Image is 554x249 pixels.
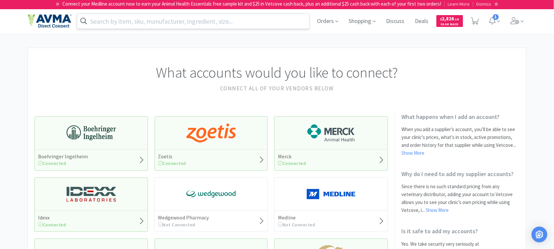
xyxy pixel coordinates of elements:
p: Since there is no such standard pricing from any veterinary distributor, adding your account to V... [402,183,520,214]
h2: Is it safe to add my accounts? [402,227,520,235]
span: Orders [315,8,341,34]
a: Show More [402,150,425,156]
a: Discuss [384,18,407,24]
span: . 18 [454,17,459,21]
img: a646391c64b94eb2892348a965bf03f3_134.png [307,184,356,204]
span: | [473,1,474,7]
span: Connected [158,160,186,166]
img: a673e5ab4e5e497494167fe422e9a3ab.png [186,123,236,143]
h5: Zoetis [158,153,186,160]
span: Dismiss [477,1,492,7]
span: Connected [38,160,66,166]
p: When you add a supplier’s account, you’ll be able to see your clinic’s prices, what’s in stock, a... [402,125,520,157]
span: Deals [413,8,431,34]
span: Discuss [384,8,407,34]
img: 730db3968b864e76bcafd0174db25112_22.png [67,123,116,143]
h5: Merck [278,153,306,160]
h2: Why do I need to add my supplier accounts? [402,170,520,178]
img: e4e33dab9f054f5782a47901c742baa9_102.png [28,14,72,28]
h5: Wedgewood Pharmacy [158,214,209,221]
span: 1 [493,14,499,20]
h2: Connect all of your vendors below [34,84,520,93]
input: Search by item, sku, manufacturer, ingredient, size... [77,13,309,29]
img: 6d7abf38e3b8462597f4a2f88dede81e_176.png [307,123,356,143]
span: Not Connected [158,222,196,228]
h1: What accounts would you like to connect? [34,61,520,84]
span: Cash Back [440,23,459,27]
div: Open Intercom Messenger [532,227,547,242]
span: Learn More [448,1,470,7]
h2: What happens when I add an account? [402,113,520,121]
span: | [444,1,445,7]
a: Show More [426,207,449,213]
h5: Idexx [38,214,66,221]
span: Not Connected [278,222,315,228]
span: Shopping [346,8,378,34]
span: 2,826 [440,15,459,22]
span: Connected [278,160,306,166]
h5: Boehringer Ingelheim [38,153,88,160]
img: 13250b0087d44d67bb1668360c5632f9_13.png [67,184,116,204]
a: Deals [413,18,431,24]
span: Connected [38,222,66,228]
h5: Medline [278,214,315,221]
span: $ [440,17,442,21]
a: $2,826.18Cash Back [437,12,463,30]
img: e40baf8987b14801afb1611fffac9ca4_8.png [186,184,236,204]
